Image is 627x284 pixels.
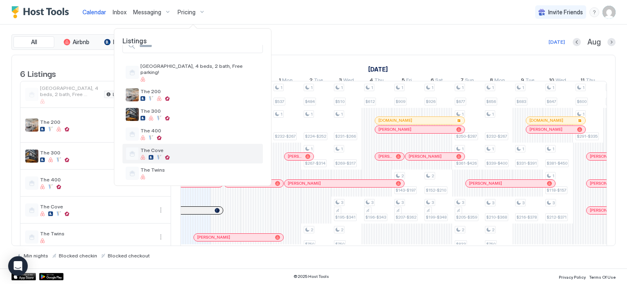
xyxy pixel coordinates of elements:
span: Listings [114,37,271,45]
input: Input Field [136,39,262,53]
span: [GEOGRAPHIC_DATA], 4 beds, 2 bath, Free parking! [140,63,260,75]
span: The 300 [140,108,260,114]
span: The 200 [140,88,260,94]
div: listing image [126,88,139,101]
span: The Cove [140,147,260,153]
span: The Twins [140,167,260,173]
span: The 400 [140,127,260,134]
div: Open Intercom Messenger [8,256,28,276]
div: listing image [126,108,139,121]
